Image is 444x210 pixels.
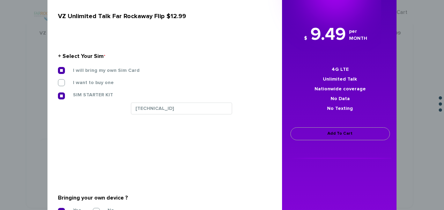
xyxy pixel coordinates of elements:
i: per [349,28,367,35]
label: I will bring my own Sim Card [62,67,140,74]
div: Bringing your own device ? [58,192,266,203]
li: Unlimited Talk [289,74,391,84]
a: Add To Cart [290,127,390,140]
label: SIM STARTER KIT [62,92,113,98]
span: 9.49 [310,26,346,44]
i: MONTH [349,35,367,42]
div: + Select Your Sim [58,51,266,62]
li: Nationwide coverage [289,84,391,94]
input: Enter sim number [131,103,232,114]
span: $ [304,36,307,41]
label: I want to buy one [62,80,114,86]
li: 4G LTE [289,65,391,74]
li: No Data [289,94,391,104]
div: VZ Unlimited Talk Far Rockaway Flip $12.99 [58,10,266,23]
li: No Texting [289,104,391,113]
